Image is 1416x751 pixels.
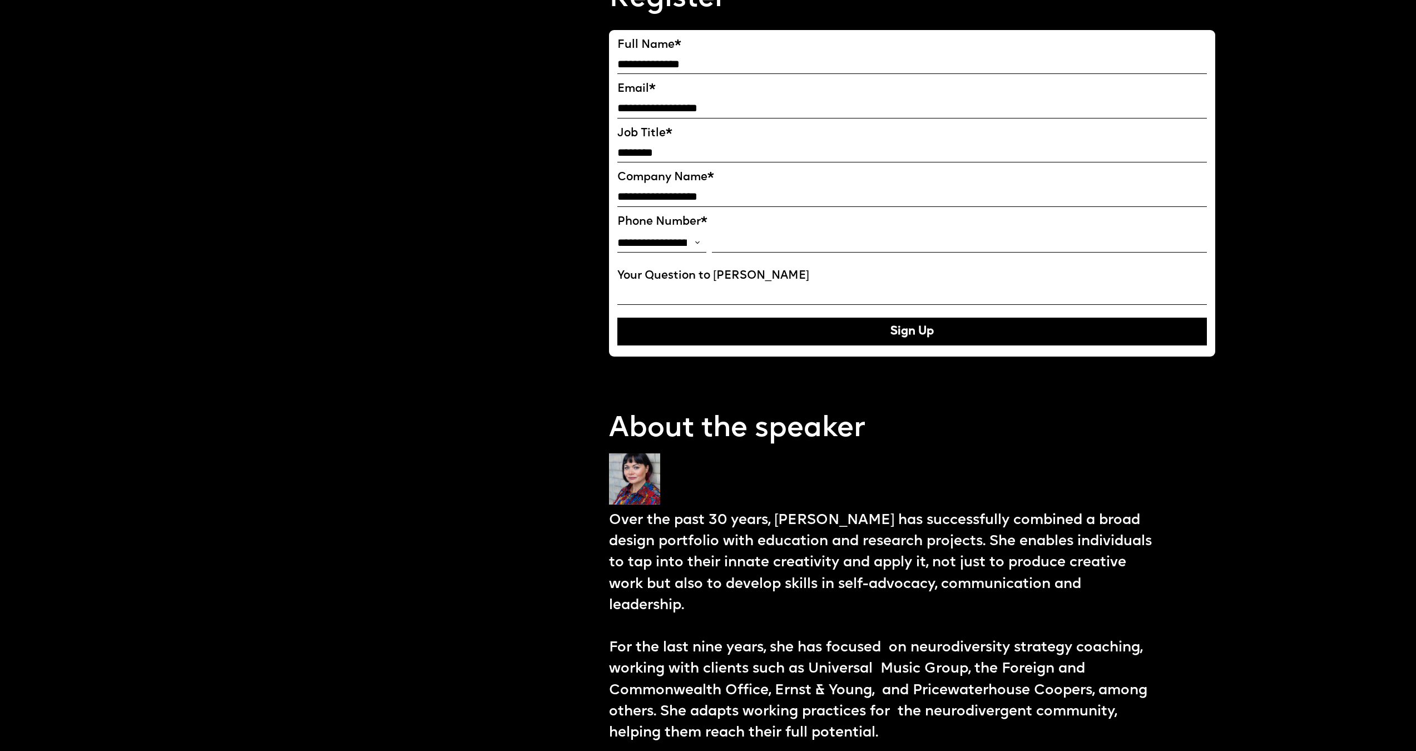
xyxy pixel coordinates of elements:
p: Over the past 30 years, [PERSON_NAME] has successfully combined a broad design portfolio with edu... [609,510,1155,744]
label: Phone Number [617,215,1207,229]
label: Full Name [617,38,1207,52]
button: Sign Up [617,318,1207,345]
label: Company Name [617,171,1207,184]
label: Email [617,82,1207,96]
label: Your Question to [PERSON_NAME] [617,269,1207,283]
p: About the speaker [609,409,1215,449]
label: Job Title [617,127,1207,140]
